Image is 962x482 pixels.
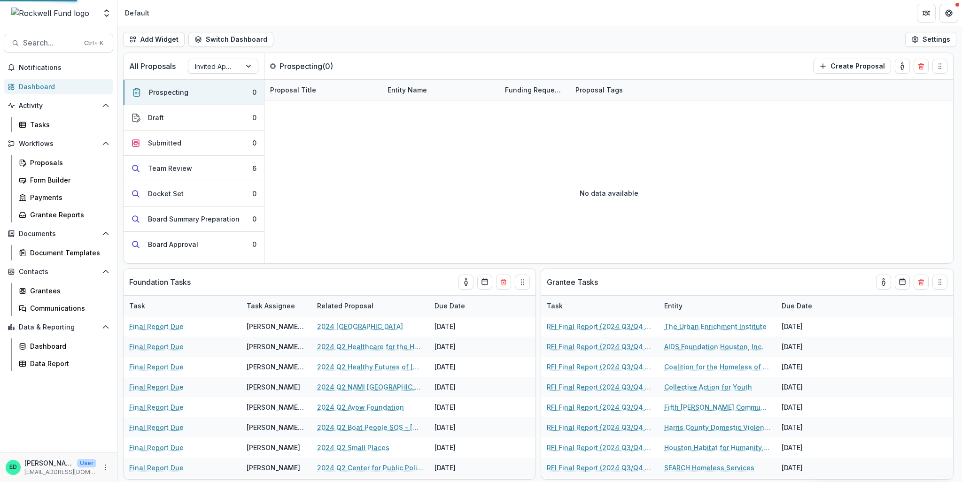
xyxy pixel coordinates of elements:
div: [DATE] [776,437,846,458]
div: [DATE] [429,357,499,377]
span: Workflows [19,140,98,148]
a: Proposals [15,155,113,170]
a: AIDS Foundation Houston, Inc. [664,342,763,352]
div: [PERSON_NAME] [247,443,300,452]
div: Funding Requested [499,80,570,100]
div: Form Builder [30,175,106,185]
p: Foundation Tasks [129,276,191,288]
a: RFI Final Report (2024 Q3/Q4 Grantees) [547,422,653,432]
button: Open Documents [4,226,113,241]
a: Form Builder [15,172,113,188]
div: [DATE] [429,417,499,437]
div: Estevan D. Delgado [9,464,17,470]
button: Drag [515,275,530,290]
div: 0 [252,113,256,122]
a: Final Report Due [129,362,184,372]
button: Delete card [496,275,511,290]
div: Dashboard [30,341,106,351]
button: Board Summary Preparation0 [124,207,264,232]
div: Due Date [429,296,499,316]
div: Entity [659,301,688,311]
button: toggle-assigned-to-me [876,275,891,290]
a: Final Report Due [129,443,184,452]
button: Delete card [914,59,929,74]
a: RFI Final Report (2024 Q3/Q4 Grantees) [547,362,653,372]
div: [PERSON_NAME][GEOGRAPHIC_DATA] [247,422,306,432]
a: RFI Final Report (2024 Q3/Q4 Grantees) [547,382,653,392]
button: Submitted0 [124,130,264,156]
p: No data available [580,188,638,198]
a: Final Report Due [129,402,184,412]
a: Dashboard [4,79,113,94]
div: Task Assignee [241,296,311,316]
button: Partners [917,4,936,23]
nav: breadcrumb [121,6,153,20]
a: Grantee Reports [15,207,113,222]
div: [DATE] [429,337,499,357]
div: Task [124,296,241,316]
div: Team Review [148,163,192,173]
p: User [77,459,96,467]
a: 2024 Q2 Center for Public Policy Priorities [317,463,423,473]
div: 0 [252,239,256,249]
a: 2024 Q2 Healthy Futures of [US_STATE] [317,362,423,372]
button: Switch Dashboard [188,32,273,47]
button: Settings [905,32,956,47]
div: Submitted [148,138,181,148]
a: Coalition for the Homeless of Houston/[GEOGRAPHIC_DATA] [664,362,770,372]
div: Due Date [776,296,846,316]
a: Payments [15,190,113,205]
a: Final Report Due [129,463,184,473]
button: Prospecting0 [124,80,264,105]
button: Open Activity [4,98,113,113]
button: Add Widget [123,32,185,47]
div: [DATE] [429,397,499,417]
div: Proposal Title [264,85,322,95]
div: Related Proposal [311,296,429,316]
a: Collective Action for Youth [664,382,752,392]
div: [DATE] [776,458,846,478]
div: Proposal Title [264,80,382,100]
div: Entity Name [382,85,433,95]
div: Draft [148,113,164,122]
div: Related Proposal [311,301,379,311]
div: 6 [252,163,256,173]
div: Ctrl + K [82,38,105,48]
div: [DATE] [776,377,846,397]
div: Dashboard [19,82,106,92]
div: [PERSON_NAME] [247,382,300,392]
a: 2024 Q2 Small Places [317,443,389,452]
span: Documents [19,230,98,238]
button: Search... [4,34,113,53]
div: Data Report [30,359,106,368]
div: Proposals [30,158,106,168]
a: Data Report [15,356,113,371]
button: Open Workflows [4,136,113,151]
a: RFI Final Report (2024 Q3/Q4 Grantees) [547,321,653,331]
button: Calendar [895,275,910,290]
button: Delete card [914,275,929,290]
button: Drag [932,59,947,74]
a: Document Templates [15,245,113,260]
span: Contacts [19,268,98,276]
p: Grantee Tasks [547,276,598,288]
button: Team Review6 [124,156,264,181]
div: 0 [252,138,256,148]
div: Default [125,8,149,18]
div: Docket Set [148,189,184,199]
a: 2024 Q2 Avow Foundation [317,402,404,412]
div: Due Date [429,301,471,311]
div: [DATE] [776,357,846,377]
a: Final Report Due [129,382,184,392]
div: Task Assignee [241,301,301,311]
div: [DATE] [776,397,846,417]
button: toggle-assigned-to-me [895,59,910,74]
div: [DATE] [776,316,846,337]
a: Dashboard [15,338,113,354]
div: Proposal Tags [570,80,687,100]
p: Prospecting ( 0 ) [279,61,350,72]
div: Task [541,296,659,316]
div: 0 [252,87,256,97]
button: Calendar [477,275,492,290]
